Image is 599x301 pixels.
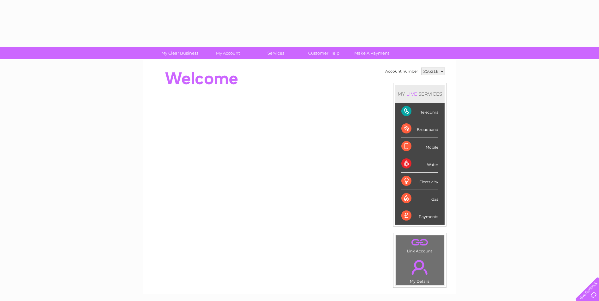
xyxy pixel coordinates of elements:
div: Telecoms [401,103,438,120]
div: Gas [401,190,438,207]
div: Payments [401,207,438,224]
div: Electricity [401,173,438,190]
td: My Details [395,255,444,286]
a: Make A Payment [346,47,398,59]
a: . [397,237,442,248]
td: Link Account [395,235,444,255]
div: LIVE [405,91,418,97]
div: Water [401,155,438,173]
div: Mobile [401,138,438,155]
a: . [397,256,442,278]
div: Broadband [401,120,438,138]
div: MY SERVICES [395,85,445,103]
a: Services [250,47,302,59]
a: Customer Help [298,47,350,59]
a: My Account [202,47,254,59]
a: My Clear Business [154,47,206,59]
td: Account number [384,66,420,77]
